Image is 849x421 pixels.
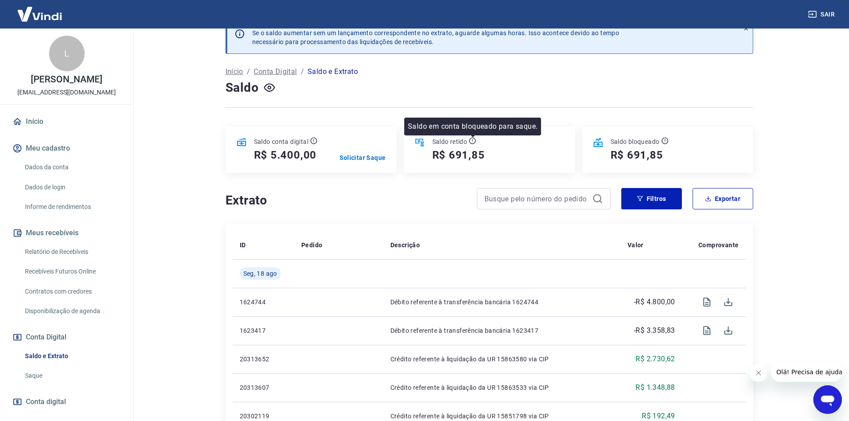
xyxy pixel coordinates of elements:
p: Saldo conta digital [254,137,309,146]
a: Início [11,112,123,131]
span: Visualizar [696,320,718,341]
p: Se o saldo aumentar sem um lançamento correspondente no extrato, aguarde algumas horas. Isso acon... [252,29,619,46]
button: Filtros [621,188,682,209]
a: Recebíveis Futuros Online [21,262,123,281]
p: [PERSON_NAME] [31,75,102,84]
p: ID [240,241,246,249]
p: Valor [628,241,644,249]
p: Saldo e Extrato [308,66,358,77]
button: Meus recebíveis [11,223,123,243]
p: 1623417 [240,326,287,335]
p: Débito referente à transferência bancária 1623417 [390,326,613,335]
a: Solicitar Saque [340,153,386,162]
a: Relatório de Recebíveis [21,243,123,261]
p: Crédito referente à liquidação da UR 15863580 via CIP [390,355,613,364]
p: / [247,66,250,77]
p: 1624744 [240,298,287,307]
h5: R$ 5.400,00 [254,148,317,162]
p: Saldo retido [432,137,468,146]
span: Olá! Precisa de ajuda? [5,6,75,13]
h4: Extrato [226,192,466,209]
span: Conta digital [26,396,66,408]
p: 20313607 [240,383,287,392]
p: [EMAIL_ADDRESS][DOMAIN_NAME] [17,88,116,97]
p: Saldo bloqueado [611,137,660,146]
span: Download [718,291,739,313]
p: Comprovante [698,241,738,249]
p: Crédito referente à liquidação da UR 15863533 via CIP [390,383,613,392]
span: Seg, 18 ago [243,269,277,278]
p: Crédito referente à liquidação da UR 15851798 via CIP [390,412,613,421]
iframe: Mensagem da empresa [771,362,842,382]
iframe: Fechar mensagem [750,364,767,382]
button: Exportar [693,188,753,209]
a: Conta digital [11,392,123,412]
a: Dados de login [21,178,123,196]
a: Saque [21,367,123,385]
p: Descrição [390,241,420,249]
iframe: Botão para abrir a janela de mensagens [813,385,842,414]
a: Início [226,66,243,77]
p: Débito referente à transferência bancária 1624744 [390,298,613,307]
a: Dados da conta [21,158,123,176]
a: Saldo e Extrato [21,347,123,365]
a: Conta Digital [254,66,297,77]
p: / [301,66,304,77]
div: L [49,36,85,71]
p: -R$ 3.358,83 [634,325,675,336]
p: R$ 2.730,62 [636,354,675,364]
p: 20313652 [240,355,287,364]
a: Informe de rendimentos [21,198,123,216]
input: Busque pelo número do pedido [484,192,589,205]
span: Download [718,320,739,341]
h4: Saldo [226,79,259,97]
p: R$ 1.348,88 [636,382,675,393]
button: Meu cadastro [11,139,123,158]
span: Visualizar [696,291,718,313]
p: Pedido [301,241,322,249]
button: Conta Digital [11,327,123,347]
h5: R$ 691,85 [611,148,663,162]
h5: R$ 691,85 [432,148,485,162]
p: -R$ 4.800,00 [634,297,675,307]
a: Disponibilização de agenda [21,302,123,320]
a: Contratos com credores [21,282,123,301]
img: Vindi [11,0,69,28]
p: Saldo em conta bloqueado para saque. [408,121,537,132]
button: Sair [806,6,838,23]
p: 20302119 [240,412,287,421]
